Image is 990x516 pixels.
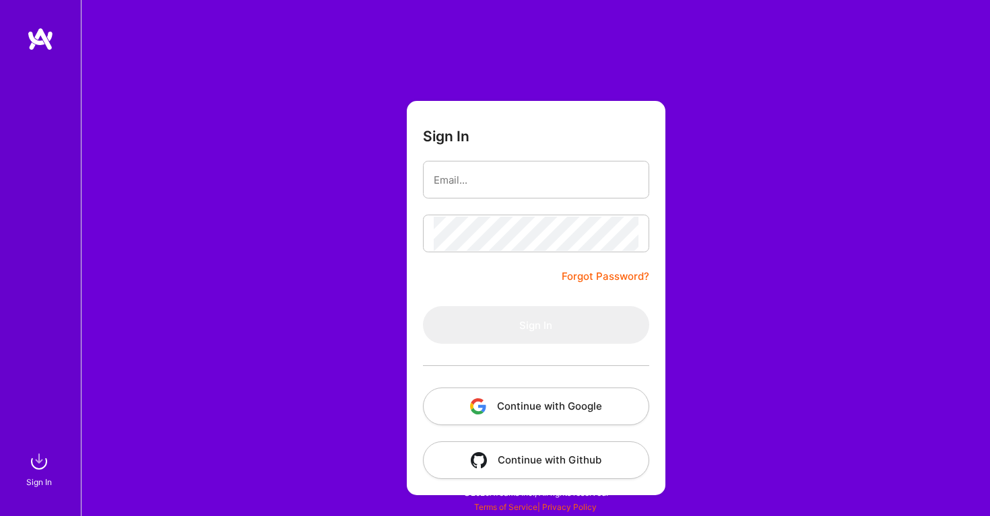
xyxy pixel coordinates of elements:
div: © 2025 ATeams Inc., All rights reserved. [81,476,990,509]
img: logo [27,27,54,51]
div: Sign In [26,475,52,489]
button: Sign In [423,306,649,344]
input: Email... [434,163,638,197]
img: icon [471,452,487,468]
img: sign in [26,448,53,475]
span: | [474,502,597,512]
a: sign inSign In [28,448,53,489]
a: Forgot Password? [562,268,649,285]
h3: Sign In [423,128,469,145]
a: Terms of Service [474,502,537,512]
button: Continue with Google [423,388,649,425]
img: icon [470,398,486,414]
a: Privacy Policy [542,502,597,512]
button: Continue with Github [423,441,649,479]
